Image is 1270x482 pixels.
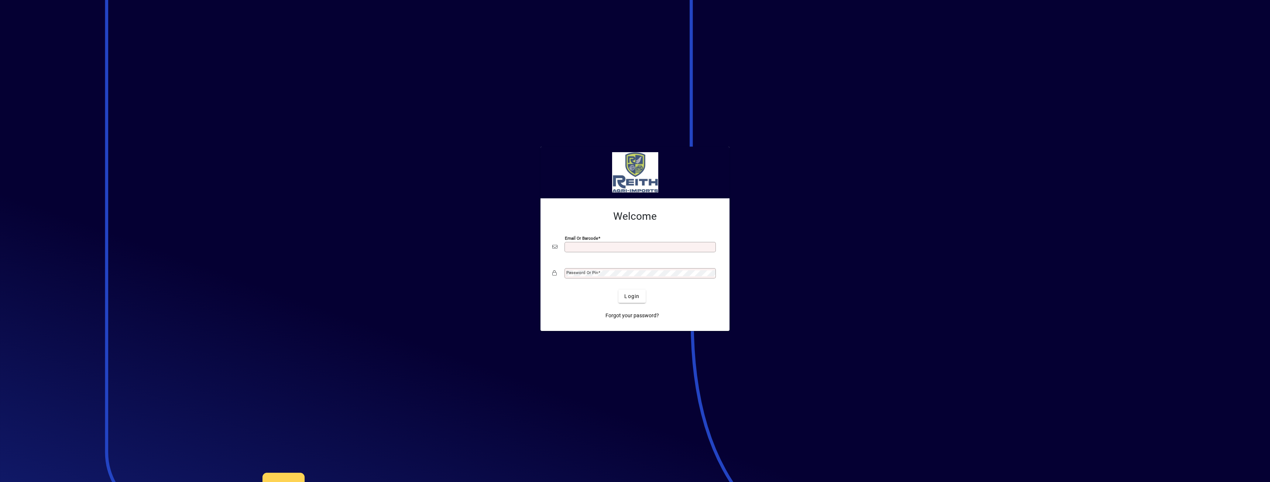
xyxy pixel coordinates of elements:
[618,290,645,303] button: Login
[603,309,662,322] a: Forgot your password?
[624,293,639,300] span: Login
[552,210,718,223] h2: Welcome
[605,312,659,319] span: Forgot your password?
[565,236,598,241] mat-label: Email or Barcode
[566,270,598,275] mat-label: Password or Pin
